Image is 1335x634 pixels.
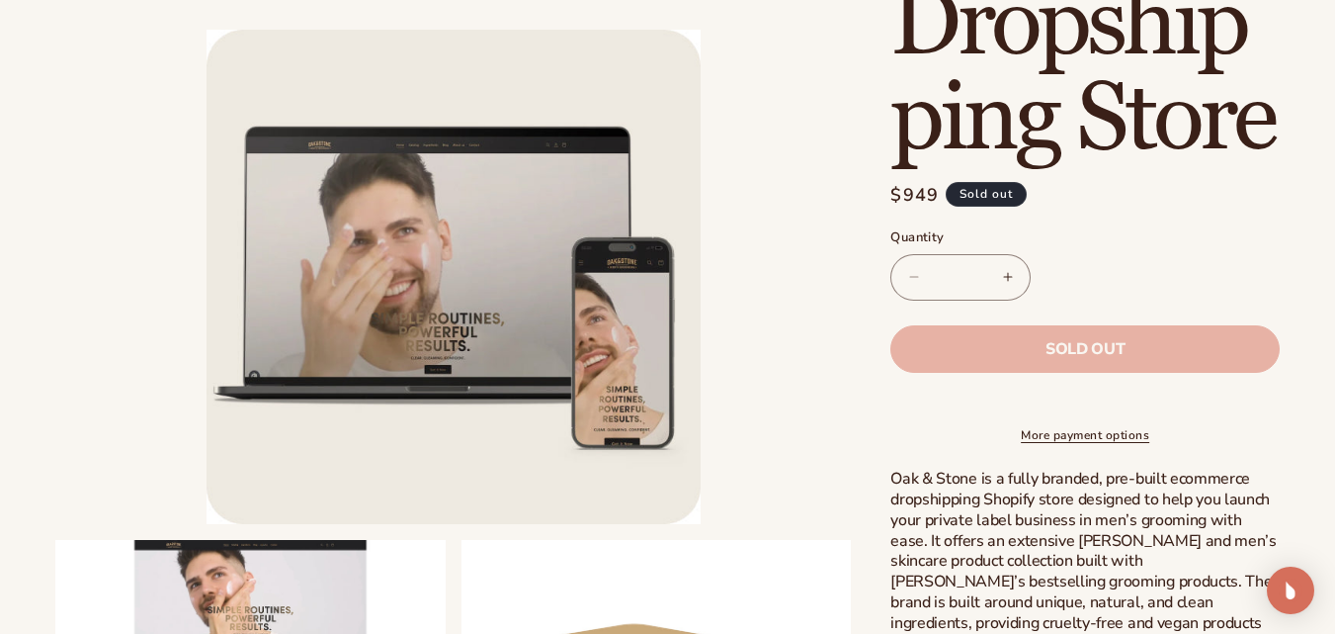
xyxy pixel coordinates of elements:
[890,426,1280,444] a: More payment options
[890,182,939,209] span: $949
[946,182,1027,207] span: Sold out
[1045,341,1125,357] span: Sold out
[890,228,1280,248] label: Quantity
[890,325,1280,373] button: Sold out
[1267,567,1314,614] div: Open Intercom Messenger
